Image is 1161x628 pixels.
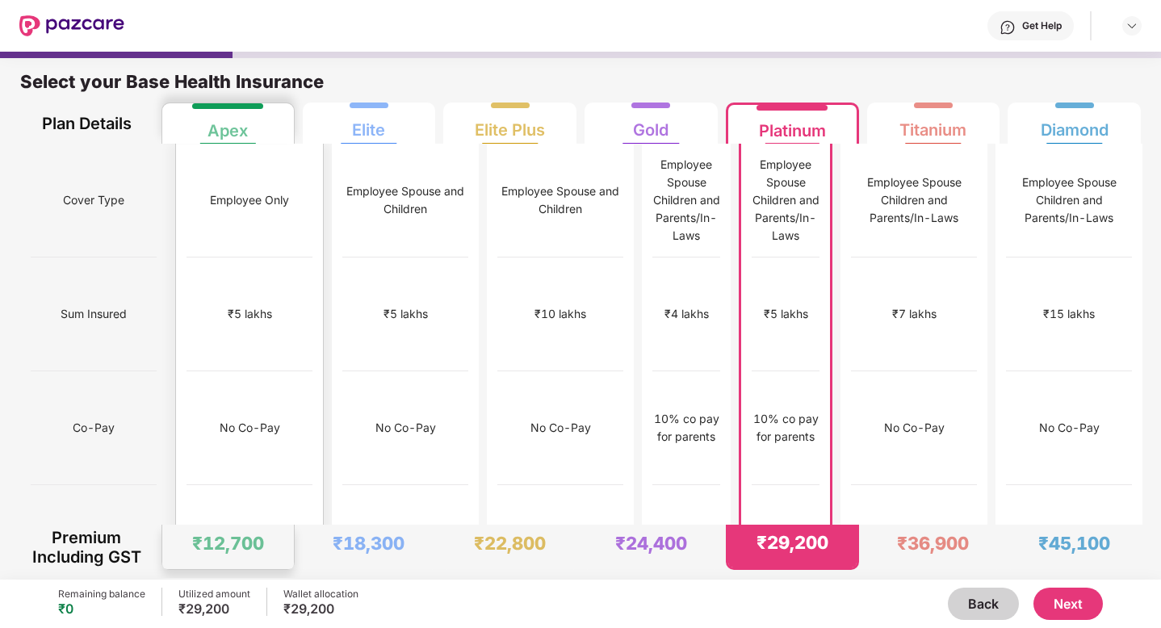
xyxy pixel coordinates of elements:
[283,601,358,617] div: ₹29,200
[73,412,115,443] span: Co-Pay
[1038,532,1110,555] div: ₹45,100
[178,601,250,617] div: ₹29,200
[757,531,828,554] div: ₹29,200
[764,305,808,323] div: ₹5 lakhs
[899,107,966,140] div: Titanium
[1033,588,1103,620] button: Next
[333,532,404,555] div: ₹18,300
[752,410,819,446] div: 10% co pay for parents
[1006,174,1132,227] div: Employee Spouse Children and Parents/In-Laws
[1000,19,1016,36] img: svg+xml;base64,PHN2ZyBpZD0iSGVscC0zMngzMiIgeG1sbnM9Imh0dHA6Ly93d3cudzMub3JnLzIwMDAvc3ZnIiB3aWR0aD...
[228,305,272,323] div: ₹5 lakhs
[652,156,720,245] div: Employee Spouse Children and Parents/In-Laws
[342,182,468,218] div: Employee Spouse and Children
[897,532,969,555] div: ₹36,900
[31,525,143,570] div: Premium Including GST
[884,419,945,437] div: No Co-Pay
[178,588,250,601] div: Utilized amount
[58,601,145,617] div: ₹0
[31,103,143,144] div: Plan Details
[497,182,623,218] div: Employee Spouse and Children
[1039,419,1100,437] div: No Co-Pay
[283,588,358,601] div: Wallet allocation
[19,15,124,36] img: New Pazcare Logo
[475,107,545,140] div: Elite Plus
[652,410,720,446] div: 10% co pay for parents
[61,299,127,329] span: Sum Insured
[615,532,687,555] div: ₹24,400
[63,185,124,216] span: Cover Type
[1041,107,1109,140] div: Diamond
[375,419,436,437] div: No Co-Pay
[352,107,385,140] div: Elite
[220,419,280,437] div: No Co-Pay
[210,191,289,209] div: Employee Only
[752,156,819,245] div: Employee Spouse Children and Parents/In-Laws
[58,588,145,601] div: Remaining balance
[664,305,709,323] div: ₹4 lakhs
[474,532,546,555] div: ₹22,800
[530,419,591,437] div: No Co-Pay
[851,174,977,227] div: Employee Spouse Children and Parents/In-Laws
[1022,19,1062,32] div: Get Help
[20,70,1141,103] div: Select your Base Health Insurance
[384,305,428,323] div: ₹5 lakhs
[192,532,264,555] div: ₹12,700
[207,108,248,140] div: Apex
[892,305,937,323] div: ₹7 lakhs
[633,107,669,140] div: Gold
[534,305,586,323] div: ₹10 lakhs
[759,108,826,140] div: Platinum
[1125,19,1138,32] img: svg+xml;base64,PHN2ZyBpZD0iRHJvcGRvd24tMzJ4MzIiIHhtbG5zPSJodHRwOi8vd3d3LnczLm9yZy8yMDAwL3N2ZyIgd2...
[948,588,1019,620] button: Back
[1043,305,1095,323] div: ₹15 lakhs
